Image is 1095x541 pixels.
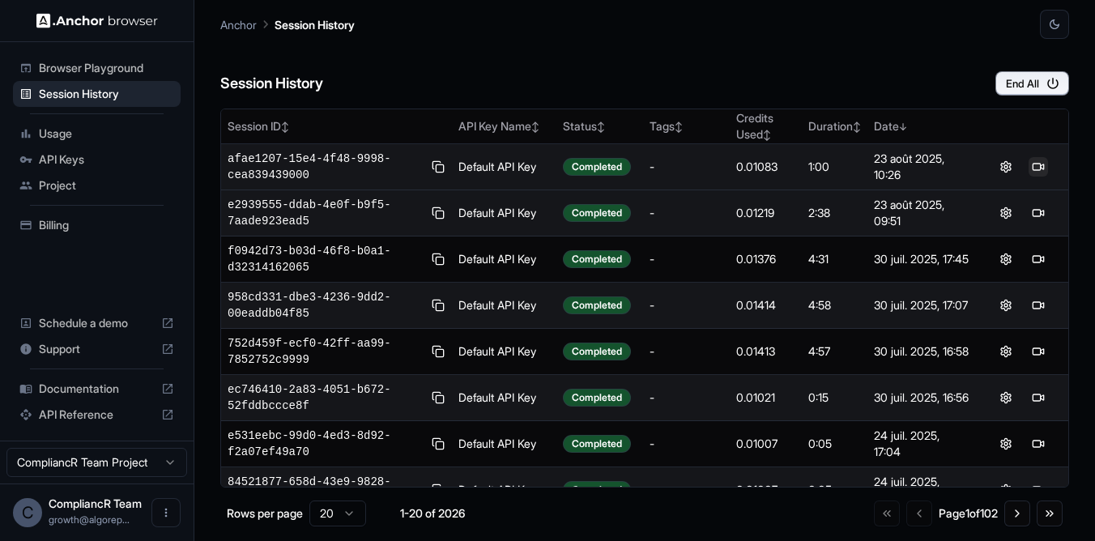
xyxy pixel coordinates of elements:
span: ↕ [531,121,539,133]
div: Duration [808,118,861,134]
div: Completed [563,204,631,222]
span: API Reference [39,407,155,423]
p: Rows per page [227,505,303,522]
div: C [13,498,42,527]
span: ↕ [763,129,771,141]
div: Session ID [228,118,445,134]
div: 23 août 2025, 09:51 [874,197,969,229]
div: Tags [650,118,723,134]
div: 1-20 of 2026 [392,505,473,522]
div: 0.01083 [736,159,796,175]
div: 0.01219 [736,205,796,221]
span: Schedule a demo [39,315,155,331]
div: 0.01413 [736,343,796,360]
div: - [650,436,723,452]
td: Default API Key [452,236,556,283]
div: Documentation [13,376,181,402]
span: Usage [39,126,174,142]
div: 30 juil. 2025, 16:56 [874,390,969,406]
span: ↕ [675,121,683,133]
div: 0.01007 [736,436,796,452]
div: 4:31 [808,251,861,267]
td: Default API Key [452,421,556,467]
span: ↕ [853,121,861,133]
td: Default API Key [452,144,556,190]
div: 0.01414 [736,297,796,313]
div: 30 juil. 2025, 17:45 [874,251,969,267]
div: - [650,251,723,267]
span: afae1207-15e4-4f48-9998-cea839439000 [228,151,424,183]
span: ↓ [899,121,907,133]
div: 0.01021 [736,390,796,406]
span: Support [39,341,155,357]
div: Completed [563,435,631,453]
div: - [650,390,723,406]
img: Anchor Logo [36,13,158,28]
span: Documentation [39,381,155,397]
span: Browser Playground [39,60,174,76]
span: ↕ [597,121,605,133]
span: ↕ [281,121,289,133]
div: 30 juil. 2025, 17:07 [874,297,969,313]
div: 24 juil. 2025, 17:04 [874,428,969,460]
div: Usage [13,121,181,147]
div: API Keys [13,147,181,173]
p: Session History [275,16,355,33]
div: Billing [13,212,181,238]
div: Page 1 of 102 [939,505,998,522]
div: 24 juil. 2025, 16:54 [874,474,969,506]
span: ec746410-2a83-4051-b672-52fddbccce8f [228,381,424,414]
span: e2939555-ddab-4e0f-b9f5-7aade923ead5 [228,197,424,229]
span: 752d459f-ecf0-42ff-aa99-7852752c9999 [228,335,424,368]
div: Completed [563,343,631,360]
button: End All [995,71,1069,96]
span: Billing [39,217,174,233]
span: API Keys [39,151,174,168]
span: growth@algorep.ai [49,513,130,526]
div: Browser Playground [13,55,181,81]
div: 0.01376 [736,251,796,267]
div: Schedule a demo [13,310,181,336]
td: Default API Key [452,467,556,513]
div: 23 août 2025, 10:26 [874,151,969,183]
span: 958cd331-dbe3-4236-9dd2-00eaddb04f85 [228,289,424,322]
span: Session History [39,86,174,102]
div: Completed [563,158,631,176]
td: Default API Key [452,375,556,421]
span: f0942d73-b03d-46f8-b0a1-d32314162065 [228,243,424,275]
td: Default API Key [452,329,556,375]
div: Completed [563,481,631,499]
div: 1:00 [808,159,861,175]
td: Default API Key [452,283,556,329]
div: - [650,482,723,498]
h6: Session History [220,72,323,96]
div: Support [13,336,181,362]
div: 2:38 [808,205,861,221]
p: Anchor [220,16,257,33]
span: CompliancR Team [49,496,142,510]
div: Status [563,118,637,134]
div: - [650,343,723,360]
button: Open menu [151,498,181,527]
div: Credits Used [736,110,796,143]
div: 0:05 [808,436,861,452]
div: - [650,205,723,221]
span: 84521877-658d-43e9-9828-ed8ee8a7d35b [228,474,424,506]
div: Completed [563,250,631,268]
nav: breadcrumb [220,15,355,33]
div: - [650,159,723,175]
div: 4:57 [808,343,861,360]
span: e531eebc-99d0-4ed3-8d92-f2a07ef49a70 [228,428,424,460]
div: 0:15 [808,390,861,406]
div: 30 juil. 2025, 16:58 [874,343,969,360]
div: 0:05 [808,482,861,498]
div: Session History [13,81,181,107]
div: API Reference [13,402,181,428]
div: Completed [563,296,631,314]
div: Project [13,173,181,198]
div: - [650,297,723,313]
span: Project [39,177,174,194]
div: Date [874,118,969,134]
div: API Key Name [458,118,550,134]
div: 4:58 [808,297,861,313]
